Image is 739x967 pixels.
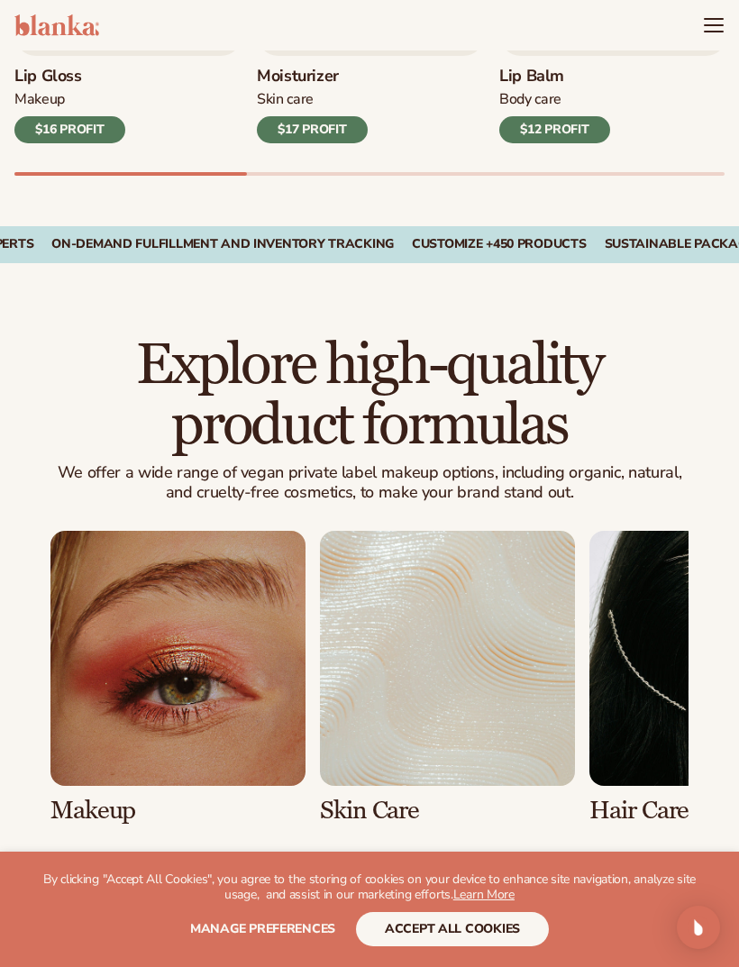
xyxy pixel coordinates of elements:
[703,14,725,36] summary: Menu
[257,116,368,143] div: $17 PROFIT
[50,335,689,456] h2: Explore high-quality product formulas
[36,872,703,903] p: By clicking "Accept All Cookies", you agree to the storing of cookies on your device to enhance s...
[14,67,125,87] h3: Lip Gloss
[14,116,125,143] div: $16 PROFIT
[14,90,125,109] div: Makeup
[14,14,99,36] img: logo
[50,463,689,502] p: We offer a wide range of vegan private label makeup options, including organic, natural, and crue...
[257,67,368,87] h3: Moisturizer
[499,116,610,143] div: $12 PROFIT
[320,531,575,825] div: 2 / 8
[257,90,368,109] div: Skin Care
[677,906,720,949] div: Open Intercom Messenger
[50,531,306,825] div: 1 / 8
[412,237,587,252] div: CUSTOMIZE +450 PRODUCTS
[190,912,335,946] button: Manage preferences
[499,67,610,87] h3: Lip Balm
[453,886,515,903] a: Learn More
[499,90,610,109] div: Body Care
[190,920,335,937] span: Manage preferences
[356,912,549,946] button: accept all cookies
[51,237,394,252] div: On-Demand Fulfillment and Inventory Tracking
